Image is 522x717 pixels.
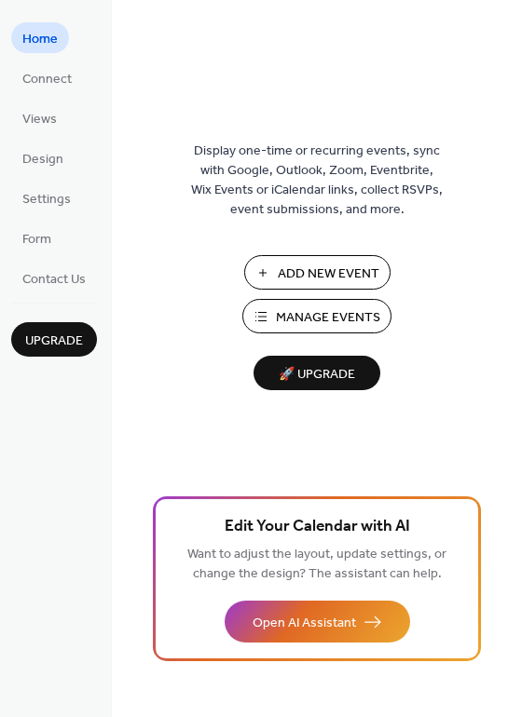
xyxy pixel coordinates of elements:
[11,322,97,357] button: Upgrade
[225,601,410,643] button: Open AI Assistant
[22,30,58,49] span: Home
[276,308,380,328] span: Manage Events
[11,22,69,53] a: Home
[11,102,68,133] a: Views
[254,356,380,390] button: 🚀 Upgrade
[11,183,82,213] a: Settings
[244,255,391,290] button: Add New Event
[11,223,62,253] a: Form
[278,264,379,284] span: Add New Event
[22,70,72,89] span: Connect
[22,150,63,169] span: Design
[25,331,83,351] span: Upgrade
[22,190,71,210] span: Settings
[191,142,443,220] span: Display one-time or recurring events, sync with Google, Outlook, Zoom, Eventbrite, Wix Events or ...
[265,362,369,387] span: 🚀 Upgrade
[187,542,446,587] span: Want to adjust the layout, update settings, or change the design? The assistant can help.
[11,62,83,93] a: Connect
[11,263,97,293] a: Contact Us
[11,142,75,173] a: Design
[225,514,410,540] span: Edit Your Calendar with AI
[22,230,51,250] span: Form
[22,270,86,290] span: Contact Us
[253,614,356,633] span: Open AI Assistant
[242,299,391,333] button: Manage Events
[22,110,57,129] span: Views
